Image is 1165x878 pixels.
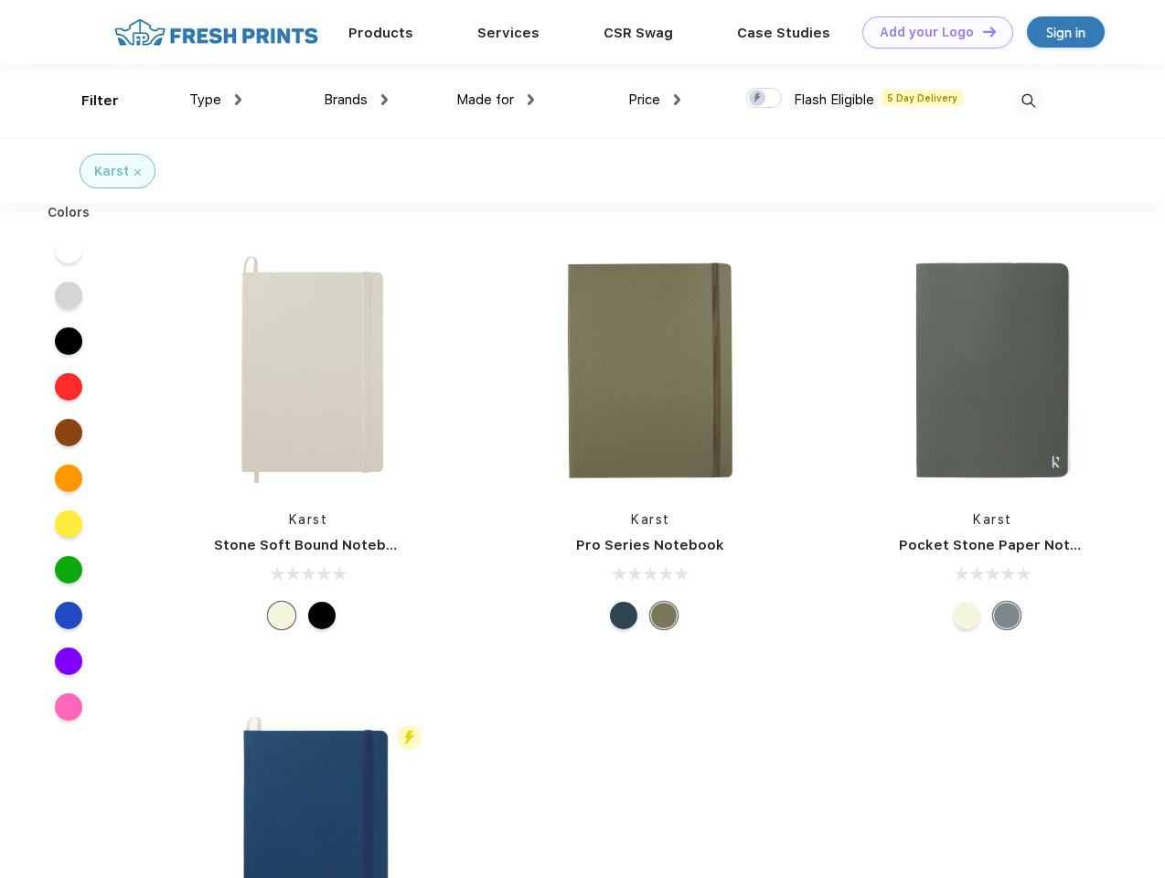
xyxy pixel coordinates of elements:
[674,94,680,105] img: dropdown.png
[650,602,678,629] div: Olive
[94,162,129,181] div: Karst
[187,249,430,492] img: func=resize&h=266
[214,537,412,553] a: Stone Soft Bound Notebook
[1027,16,1105,48] a: Sign in
[882,90,963,106] span: 5 Day Delivery
[871,249,1115,492] img: func=resize&h=266
[1013,86,1043,116] img: desktop_search.svg
[324,91,368,108] span: Brands
[397,725,422,750] img: flash_active_toggle.svg
[973,512,1012,527] a: Karst
[456,91,514,108] span: Made for
[289,512,328,527] a: Karst
[134,169,141,176] img: filter_cancel.svg
[268,602,295,629] div: Beige
[1046,22,1085,43] div: Sign in
[81,91,119,112] div: Filter
[348,25,413,41] a: Products
[604,25,673,41] a: CSR Swag
[235,94,241,105] img: dropdown.png
[993,602,1021,629] div: Gray
[381,94,388,105] img: dropdown.png
[528,94,534,105] img: dropdown.png
[34,203,104,222] div: Colors
[529,249,772,492] img: func=resize&h=266
[576,537,724,553] a: Pro Series Notebook
[899,537,1115,553] a: Pocket Stone Paper Notebook
[953,602,980,629] div: Beige
[189,91,221,108] span: Type
[631,512,670,527] a: Karst
[477,25,540,41] a: Services
[628,91,660,108] span: Price
[610,602,637,629] div: Navy
[308,602,336,629] div: Black
[794,91,874,108] span: Flash Eligible
[109,16,324,48] img: fo%20logo%202.webp
[983,27,996,37] img: DT
[880,25,974,40] div: Add your Logo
